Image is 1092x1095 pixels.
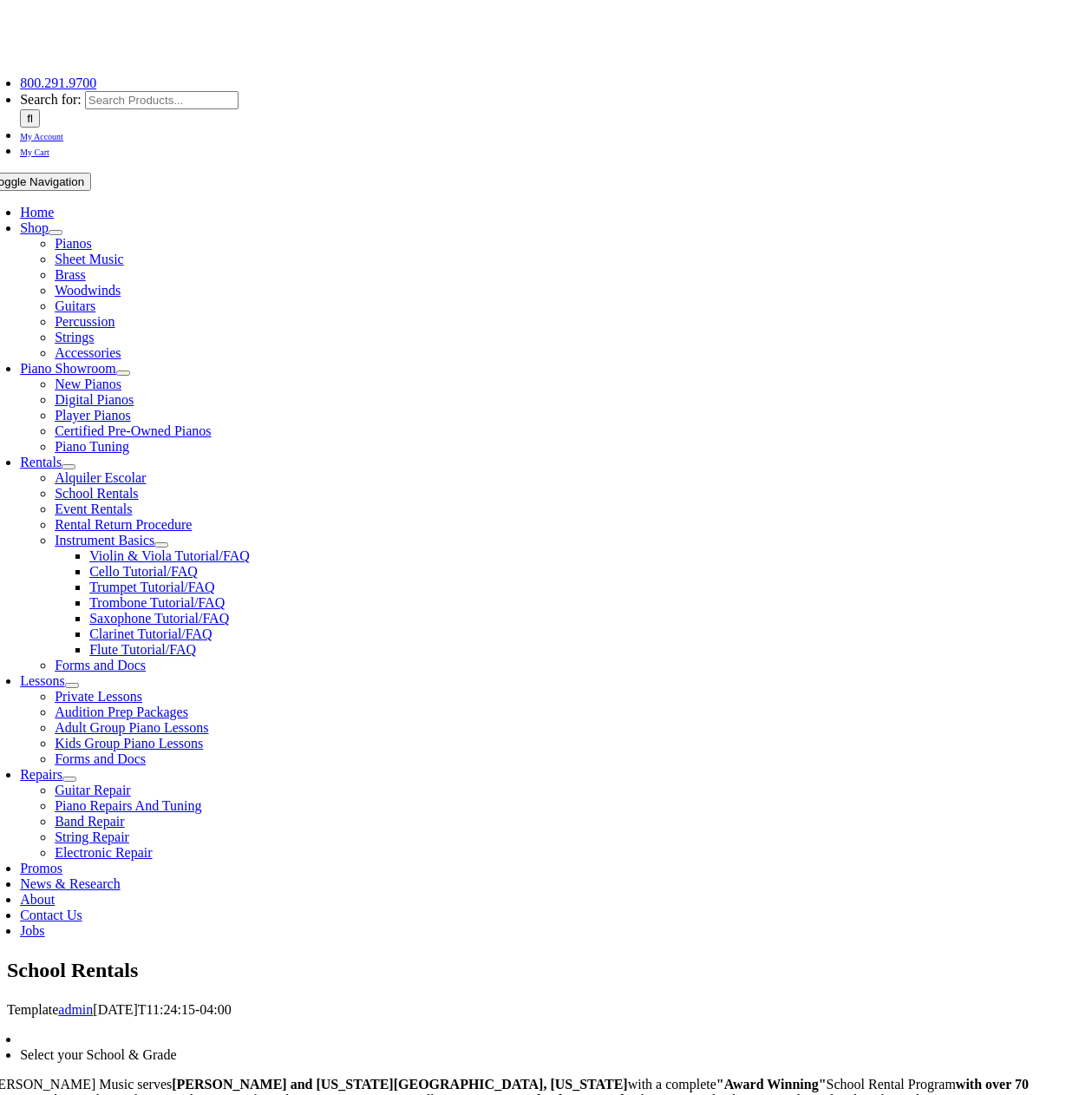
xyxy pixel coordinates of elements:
[20,132,63,141] span: My Account
[93,1002,231,1017] span: [DATE]T11:24:15-04:00
[116,370,130,376] button: Open submenu of Piano Showroom
[20,128,63,142] a: My Account
[55,783,131,797] a: Guitar Repair
[55,267,86,282] a: Brass
[20,892,55,907] a: About
[20,861,62,875] a: Promos
[55,751,146,766] a: Forms and Docs
[20,75,96,90] span: 800.291.9700
[20,220,49,235] a: Shop
[89,564,198,579] a: Cello Tutorial/FAQ
[89,626,213,641] a: Clarinet Tutorial/FAQ
[20,455,62,469] a: Rentals
[7,1002,58,1017] span: Template
[62,464,75,469] button: Open submenu of Rentals
[55,408,131,423] span: Player Pianos
[20,205,54,220] a: Home
[55,236,92,251] a: Pianos
[55,283,121,298] span: Woodwinds
[89,580,214,594] a: Trumpet Tutorial/FAQ
[154,542,168,547] button: Open submenu of Instrument Basics
[89,548,250,563] a: Violin & Viola Tutorial/FAQ
[55,345,121,360] a: Accessories
[55,533,154,547] a: Instrument Basics
[55,845,152,860] a: Electronic Repair
[55,330,94,344] a: Strings
[55,439,129,454] span: Piano Tuning
[55,720,208,735] a: Adult Group Piano Lessons
[55,814,124,829] a: Band Repair
[55,392,134,407] a: Digital Pianos
[55,470,146,485] a: Alquiler Escolar
[55,517,192,532] span: Rental Return Procedure
[55,377,121,391] a: New Pianos
[20,673,65,688] a: Lessons
[20,143,49,158] a: My Cart
[89,611,229,626] a: Saxophone Tutorial/FAQ
[172,1077,627,1092] strong: [PERSON_NAME] and [US_STATE][GEOGRAPHIC_DATA], [US_STATE]
[55,314,114,329] a: Percussion
[55,829,129,844] a: String Repair
[20,148,49,157] span: My Cart
[20,908,82,922] span: Contact Us
[55,298,95,313] a: Guitars
[85,91,239,109] input: Search Products...
[55,252,124,266] a: Sheet Music
[55,705,188,719] span: Audition Prep Packages
[20,92,82,107] span: Search for:
[716,1077,827,1092] strong: "Award Winning"
[55,658,146,672] a: Forms and Docs
[55,423,211,438] a: Certified Pre-Owned Pianos
[20,361,116,376] a: Piano Showroom
[58,1002,93,1017] a: admin
[62,777,76,782] button: Open submenu of Repairs
[20,767,62,782] a: Repairs
[55,689,142,704] a: Private Lessons
[20,1047,1041,1063] li: Select your School & Grade
[20,109,40,128] input: Search
[7,956,1085,986] h1: School Rentals
[55,502,132,516] a: Event Rentals
[55,736,203,751] a: Kids Group Piano Lessons
[20,876,121,891] a: News & Research
[20,923,44,938] a: Jobs
[55,486,138,501] a: School Rentals
[89,642,196,657] a: Flute Tutorial/FAQ
[89,595,225,610] a: Trombone Tutorial/FAQ
[55,798,201,813] a: Piano Repairs And Tuning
